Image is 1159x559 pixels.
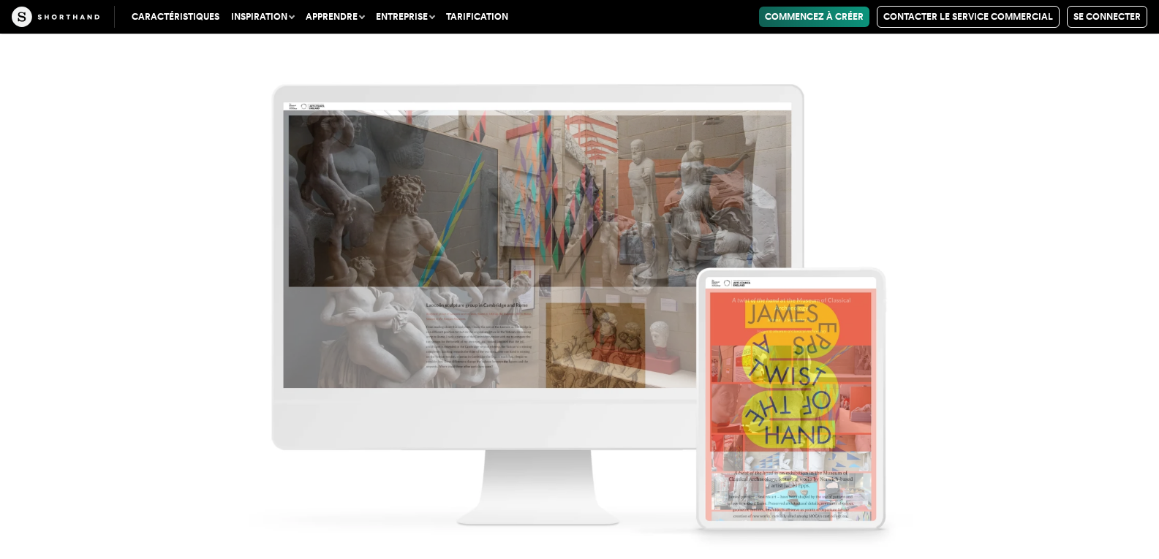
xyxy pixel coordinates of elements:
[300,7,370,27] button: Apprendre
[12,7,99,27] img: L'artisanat
[1067,6,1147,28] a: Se connecter
[132,12,219,22] font: Caractéristiques
[1073,12,1141,22] font: Se connecter
[765,12,864,22] font: Commencez à créer
[877,6,1060,28] a: Contacter le service commercial
[440,7,514,27] a: Tarification
[883,12,1053,22] font: Contacter le service commercial
[225,7,300,27] button: Inspiration
[126,7,225,27] a: Caractéristiques
[231,12,287,22] font: Inspiration
[759,7,869,27] a: Commencez à créer
[446,12,508,22] font: Tarification
[370,7,440,27] button: Entreprise
[376,12,428,22] font: Entreprise
[306,12,358,22] font: Apprendre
